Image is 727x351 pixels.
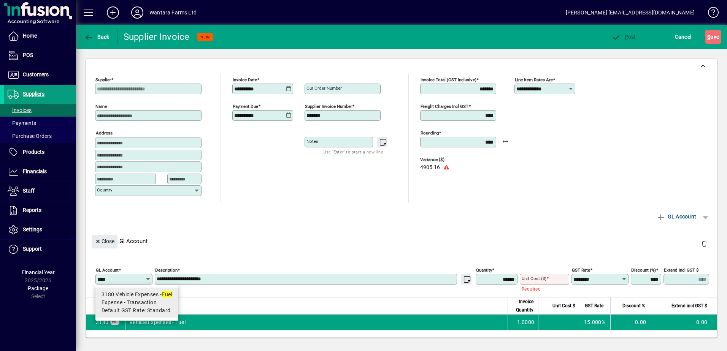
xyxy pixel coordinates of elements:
[695,240,713,247] app-page-header-button: Delete
[611,34,636,40] span: ost
[675,31,692,43] span: Cancel
[324,147,383,156] mat-hint: Use 'Enter' to start a new line
[233,104,258,109] mat-label: Payment due
[572,267,590,272] mat-label: GST rate
[631,267,656,272] mat-label: Discount (%)
[4,46,76,65] a: POS
[4,240,76,259] a: Support
[23,33,37,39] span: Home
[420,164,440,171] span: 4905.16
[95,288,178,318] mat-option: 3180 Vehicle Expenses - Fuel
[707,34,710,40] span: S
[566,6,695,19] div: [PERSON_NAME] [EMAIL_ADDRESS][DOMAIN_NAME]
[8,133,52,139] span: Purchase Orders
[86,227,717,255] div: Gl Account
[28,285,48,291] span: Package
[421,130,439,136] mat-label: Rounding
[522,285,563,292] mat-error: Required
[580,315,610,330] td: 15.000%
[102,299,157,307] span: Expense - Transaction
[101,6,125,19] button: Add
[4,220,76,239] a: Settings
[200,35,210,40] span: NEW
[695,235,713,253] button: Delete
[702,2,717,26] a: Knowledge Base
[102,307,170,315] span: Default GST Rate: Standard
[23,52,33,58] span: POS
[23,188,35,194] span: Staff
[23,149,44,155] span: Products
[4,201,76,220] a: Reports
[650,315,717,330] td: 0.00
[306,139,318,144] mat-label: Notes
[8,107,32,113] span: Invoices
[82,30,111,44] button: Back
[552,302,575,310] span: Unit Cost $
[585,302,603,310] span: GST Rate
[23,168,47,174] span: Financials
[610,30,638,44] button: Post
[76,30,118,44] app-page-header-button: Back
[622,302,645,310] span: Discount %
[522,276,546,281] mat-label: Unit Cost ($)
[4,117,76,130] a: Payments
[155,267,178,272] mat-label: Description
[515,77,553,82] mat-label: Line item rates are
[23,207,41,213] span: Reports
[476,267,492,272] mat-label: Quantity
[23,91,44,97] span: Suppliers
[4,130,76,142] a: Purchase Orders
[96,318,108,326] span: Vehicle Expenses - Fuel
[664,267,698,272] mat-label: Extend incl GST $
[421,104,468,109] mat-label: Freight charges incl GST
[4,104,76,117] a: Invoices
[112,320,117,324] span: GL
[23,246,42,252] span: Support
[22,269,55,275] span: Financial Year
[23,226,42,232] span: Settings
[508,315,538,330] td: 1.0000
[23,71,49,77] span: Customers
[102,291,172,299] div: 3180 Vehicle Expenses -
[90,237,119,244] app-page-header-button: Close
[95,77,111,82] mat-label: Supplier
[233,77,257,82] mat-label: Invoice date
[420,157,466,162] span: Variance ($)
[162,291,172,297] em: Fuel
[4,162,76,181] a: Financials
[97,187,112,193] mat-label: Country
[124,31,190,43] div: Supplier Invoice
[8,120,36,126] span: Payments
[705,30,721,44] button: Save
[4,182,76,201] a: Staff
[125,6,149,19] button: Profile
[84,34,110,40] span: Back
[4,65,76,84] a: Customers
[673,30,694,44] button: Cancel
[306,85,342,91] mat-label: Our order number
[671,302,707,310] span: Extend incl GST $
[421,77,476,82] mat-label: Invoice Total (GST inclusive)
[92,235,117,248] button: Close
[95,235,114,248] span: Close
[305,104,352,109] mat-label: Supplier invoice number
[4,27,76,46] a: Home
[513,297,533,314] span: Invoice Quantity
[125,315,508,330] td: Vehicle Expenses - Fuel
[4,143,76,162] a: Products
[96,267,119,272] mat-label: GL Account
[610,315,650,330] td: 0.00
[95,104,107,109] mat-label: Name
[149,6,197,19] div: Wantara Farms Ltd
[625,34,628,40] span: P
[707,31,719,43] span: ave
